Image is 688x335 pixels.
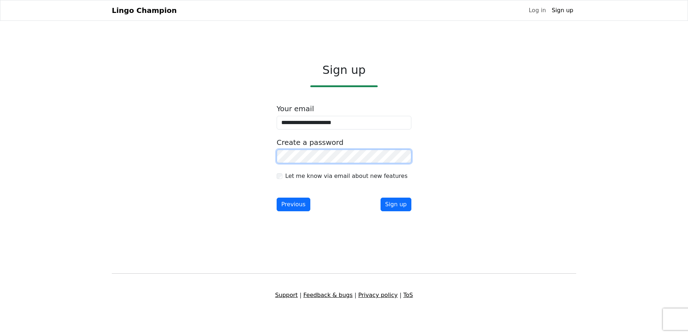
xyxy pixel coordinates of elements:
[107,291,580,299] div: | | |
[275,292,298,298] a: Support
[277,198,310,211] button: Previous
[277,138,343,147] label: Create a password
[381,198,411,211] button: Sign up
[358,292,398,298] a: Privacy policy
[549,3,576,18] a: Sign up
[526,3,549,18] a: Log in
[285,172,407,180] label: Let me know via email about new features
[303,292,353,298] a: Feedback & bugs
[277,104,314,113] label: Your email
[112,3,177,18] a: Lingo Champion
[277,63,411,77] h2: Sign up
[403,292,413,298] a: ToS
